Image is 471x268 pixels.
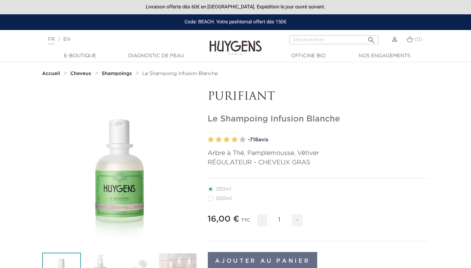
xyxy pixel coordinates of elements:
[121,52,191,60] a: Diagnostic de peau
[215,135,222,145] label: 2
[269,214,290,226] input: Quantité
[210,29,262,56] img: Huygens
[208,158,429,167] p: RÉGULATEUR - CHEVEUX GRAS
[142,71,218,76] a: Le Shampoing Infusion Blanche
[208,186,240,192] label: 250ml
[208,149,429,158] p: Arbre à Thé, Pamplemousse, Vétiver
[48,37,55,44] a: FR
[63,37,70,42] a: EN
[231,135,238,145] label: 4
[240,135,246,145] label: 5
[42,71,60,76] strong: Accueil
[208,90,429,104] p: PURIFIANT
[45,52,115,60] a: E-Boutique
[208,135,214,145] label: 1
[248,135,429,145] a: -718avis
[42,71,62,76] a: Accueil
[102,71,134,76] a: Shampoings
[257,214,267,226] span: -
[415,37,422,42] span: (0)
[241,213,250,232] div: TTC
[250,137,258,142] span: 718
[45,35,191,44] div: |
[292,214,303,226] span: +
[102,71,132,76] strong: Shampoings
[70,71,91,76] strong: Cheveux
[223,135,230,145] label: 3
[365,33,378,43] button: 
[208,114,429,124] h1: Le Shampoing Infusion Blanche
[274,52,343,60] a: Officine Bio
[367,34,375,42] i: 
[289,35,378,44] input: Rechercher
[208,196,240,201] label: 500ml
[350,52,419,60] a: Nos engagements
[70,71,93,76] a: Cheveux
[208,215,239,223] span: 16,00 €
